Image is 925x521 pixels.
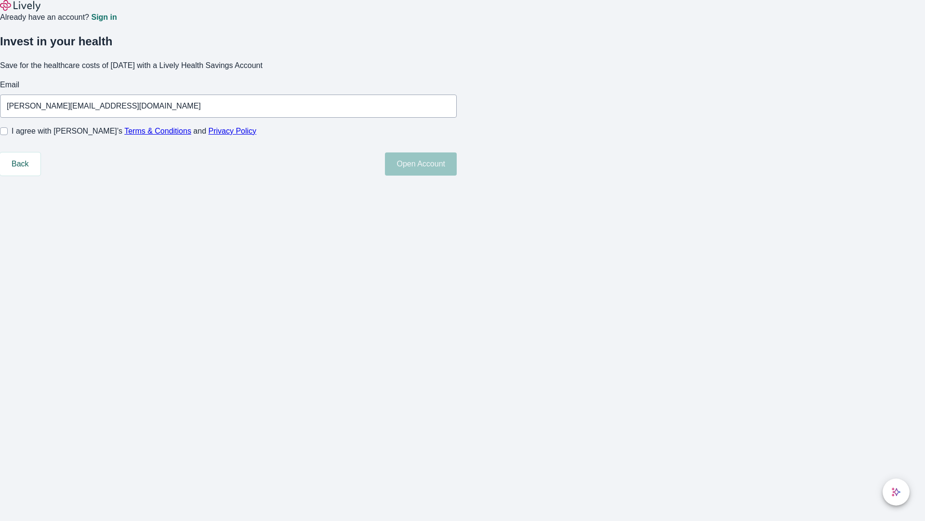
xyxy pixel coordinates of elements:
[124,127,191,135] a: Terms & Conditions
[209,127,257,135] a: Privacy Policy
[883,479,910,506] button: chat
[891,487,901,497] svg: Lively AI Assistant
[12,125,256,137] span: I agree with [PERSON_NAME]’s and
[91,14,117,21] a: Sign in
